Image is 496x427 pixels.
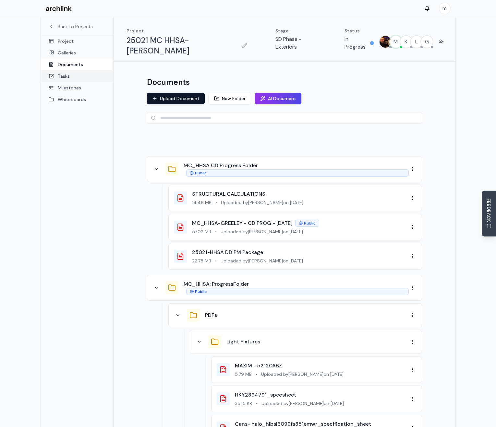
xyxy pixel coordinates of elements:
span: Public [195,170,207,176]
span: 5.79 MB [235,371,252,377]
button: PDFs [205,311,217,319]
div: MAXIM - 52120ABZ5.79 MB•Uploaded by[PERSON_NAME]on [DATE] [211,356,422,383]
p: Project [127,28,249,34]
span: • [256,400,258,407]
a: STRUCTURAL CALCULATIONS [192,190,265,197]
span: Public [304,221,316,226]
a: Project [41,35,113,47]
div: MC_HHSA: ProgressFolderPublic [147,275,422,301]
a: MAXIM - 52120ABZ [235,362,282,369]
button: MC_HHSA: ProgressFolder [184,280,249,288]
div: Light Fixtures [190,330,422,354]
h1: Documents [147,77,190,87]
span: M [390,36,402,48]
h1: 25021 MC HHSA-[PERSON_NAME] [127,35,238,56]
div: MC_HHSA-GREELEY - CD PROG - [DATE]Public57.02 MB•Uploaded by[PERSON_NAME]on [DATE] [168,214,422,240]
button: G [420,35,433,48]
a: Whiteboards [41,94,113,105]
span: 57.02 MB [192,228,211,235]
span: • [215,228,217,235]
a: Tasks [41,70,113,82]
p: SD Phase - Exteriors [275,35,319,51]
span: Uploaded by [PERSON_NAME] on [DATE] [261,400,344,407]
span: • [256,371,257,377]
div: 25021-HHSA DD PM Package22.75 MB•Uploaded by[PERSON_NAME]on [DATE] [168,243,422,270]
img: Archlink [46,6,72,11]
span: Uploaded by [PERSON_NAME] on [DATE] [221,258,303,264]
span: • [215,258,217,264]
button: K [400,35,413,48]
button: New Folder [209,93,251,104]
button: M [389,35,402,48]
div: MC_HHSA CD Progress FolderPublic [147,156,422,182]
img: MARC JONES [380,36,391,48]
span: Uploaded by [PERSON_NAME] on [DATE] [261,371,344,377]
a: Documents [41,59,113,70]
a: HKY2394791_specsheet [235,391,296,398]
button: MARC JONES [379,35,392,48]
a: Galleries [41,47,113,59]
button: Light Fixtures [226,338,260,346]
span: Uploaded by [PERSON_NAME] on [DATE] [221,228,303,235]
div: STRUCTURAL CALCULATIONS14.46 MB•Uploaded by[PERSON_NAME]on [DATE] [168,185,422,211]
span: m [439,3,450,14]
span: Uploaded by [PERSON_NAME] on [DATE] [221,199,303,206]
p: Status [345,28,374,34]
a: Milestones [41,82,113,94]
span: 14.46 MB [192,199,212,206]
div: PDFs [168,303,422,327]
button: MC_HHSA CD Progress Folder [184,162,258,169]
p: Stage [275,28,319,34]
div: HKY2394791_specsheet35.15 KB•Uploaded by[PERSON_NAME]on [DATE] [211,386,422,412]
button: Upload Document [147,93,205,104]
a: MC_HHSA-GREELEY - CD PROG - [DATE] [192,220,293,226]
a: 25021-HHSA DD PM Package [192,249,263,256]
span: 22.75 MB [192,258,211,264]
span: G [421,36,433,48]
span: K [400,36,412,48]
button: L [410,35,423,48]
span: L [411,36,422,48]
span: 35.15 KB [235,400,252,407]
button: Send Feedback [482,191,496,237]
span: FEEDBACK [486,199,492,222]
span: Public [195,289,207,294]
button: AI Document [255,93,301,104]
p: In Progress [345,35,368,51]
a: Back to Projects [49,23,105,30]
span: • [215,199,217,206]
